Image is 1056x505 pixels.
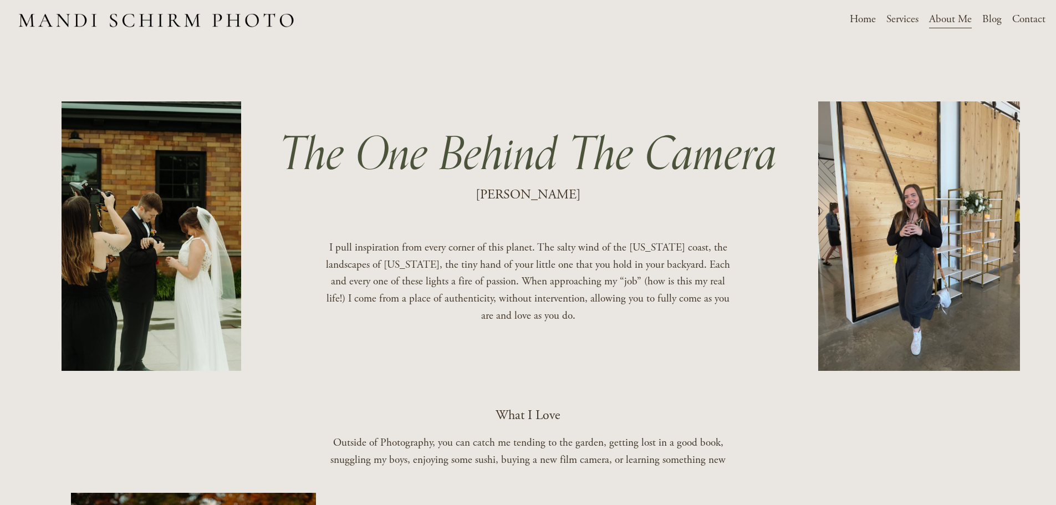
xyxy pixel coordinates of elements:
[322,239,734,325] p: I pull inspiration from every corner of this planet. The salty wind of the [US_STATE] coast, the ...
[280,117,777,192] em: The One Behind The Camera
[322,435,734,468] p: Outside of Photography, you can catch me tending to the garden, getting lost in a good book, snug...
[886,10,919,29] a: folder dropdown
[1012,10,1045,29] a: Contact
[406,184,651,205] p: [PERSON_NAME]
[11,1,302,38] img: Des Moines Wedding Photographer - Mandi Schirm Photo
[322,405,734,426] p: What I Love
[982,10,1002,29] a: Blog
[850,10,876,29] a: Home
[886,11,919,28] span: Services
[929,10,972,29] a: About Me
